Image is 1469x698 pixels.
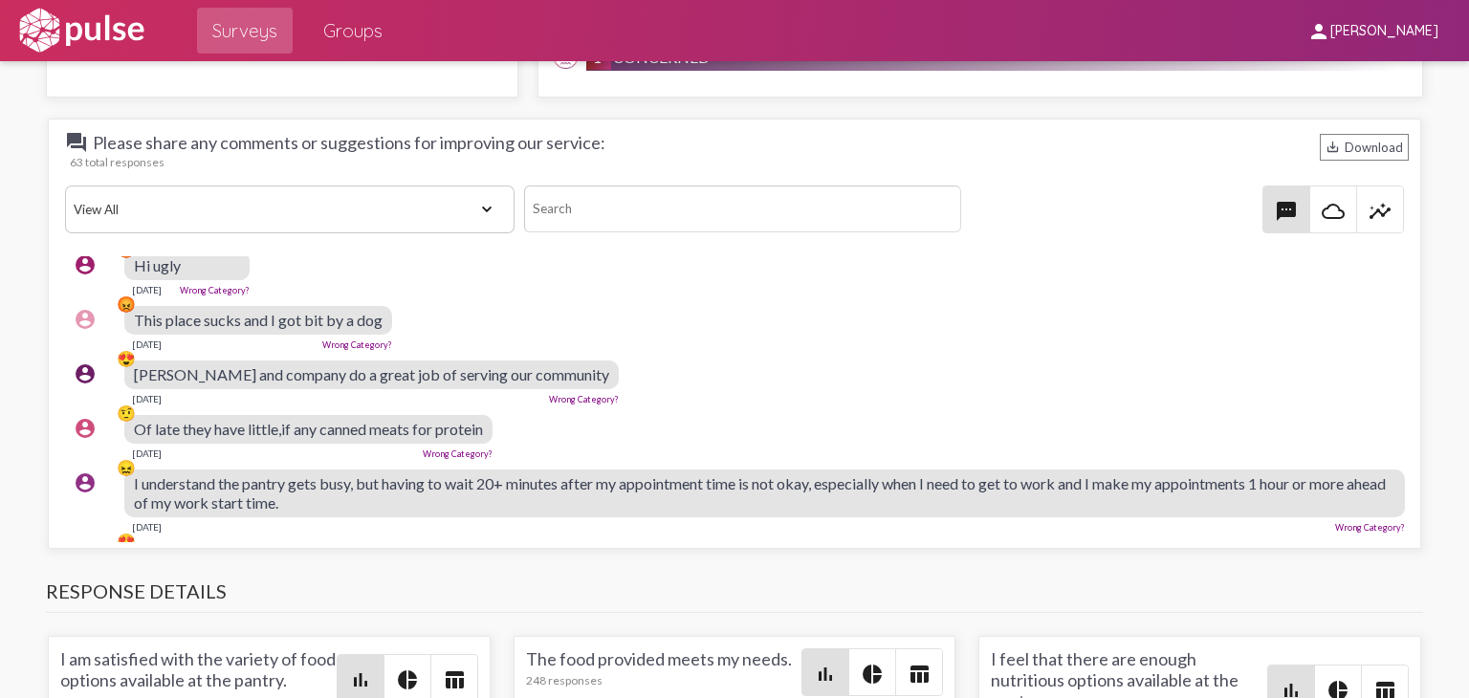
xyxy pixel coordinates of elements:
mat-icon: person [1307,20,1330,43]
a: Wrong Category? [549,394,619,404]
div: 248 responses [526,673,801,687]
mat-icon: pie_chart [861,663,884,686]
div: 😍 [117,532,136,551]
mat-icon: bar_chart [814,663,837,686]
button: Pie style chart [849,649,895,695]
mat-icon: insights [1369,200,1392,223]
span: Please share any comments or suggestions for improving our service: [65,131,605,154]
a: Wrong Category? [423,448,493,459]
mat-icon: table_chart [443,668,466,691]
div: The food provided meets my needs. [526,648,801,696]
mat-icon: account_circle [74,362,97,385]
mat-icon: account_circle [74,308,97,331]
mat-icon: account_circle [74,253,97,276]
span: Of late they have little,if any canned meats for protein [134,420,483,438]
h3: Response Details [46,579,1422,613]
span: Surveys [212,13,277,48]
a: Wrong Category? [180,285,250,295]
span: Hi ugly [134,256,181,274]
mat-icon: textsms [1275,200,1298,223]
input: Search [524,185,961,232]
span: [PERSON_NAME] and company do a great job of serving our community [134,365,609,383]
div: 😖 [117,458,136,477]
button: Bar chart [802,649,848,695]
div: [DATE] [132,393,162,404]
mat-icon: question_answer [65,131,88,154]
mat-icon: Download [1326,140,1340,154]
button: Table view [896,649,942,695]
div: 🤨 [117,404,136,423]
div: Download [1320,134,1409,161]
mat-icon: account_circle [74,471,97,494]
div: [DATE] [132,521,162,533]
mat-icon: table_chart [908,663,931,686]
mat-icon: account_circle [74,417,97,440]
div: [DATE] [132,338,162,350]
mat-icon: bar_chart [349,668,372,691]
div: 63 total responses [70,155,1408,169]
div: [DATE] [132,447,162,459]
span: [PERSON_NAME] [1330,23,1438,40]
div: 😍 [117,349,136,368]
div: [DATE] [132,284,162,295]
mat-icon: cloud_queue [1322,200,1345,223]
a: Groups [308,8,398,54]
img: white-logo.svg [15,7,147,55]
a: Wrong Category? [1335,522,1405,533]
span: I understand the pantry gets busy, but having to wait 20+ minutes after my appointment time is no... [134,474,1386,512]
button: [PERSON_NAME] [1292,12,1454,48]
a: Wrong Category? [322,339,392,350]
mat-icon: pie_chart [396,668,419,691]
a: Surveys [197,8,293,54]
div: 😡 [117,294,136,314]
span: Groups [323,13,383,48]
span: This place sucks and I got bit by a dog [134,311,383,329]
